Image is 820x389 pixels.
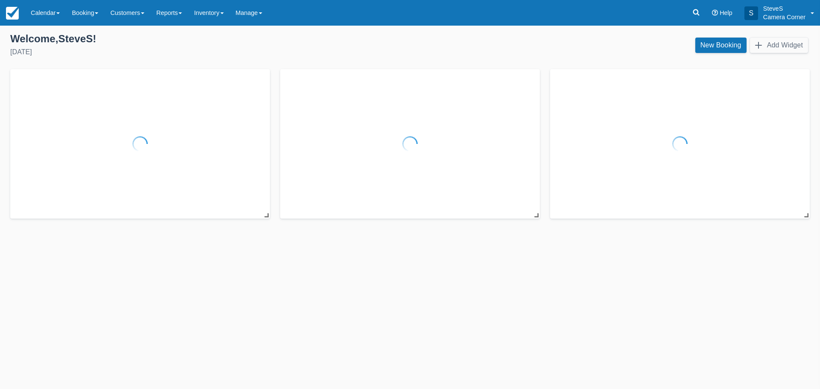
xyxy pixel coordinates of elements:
i: Help [712,10,718,16]
img: checkfront-main-nav-mini-logo.png [6,7,19,20]
p: Camera Corner [763,13,805,21]
span: Help [720,9,732,16]
p: SteveS [763,4,805,13]
div: [DATE] [10,47,403,57]
div: Welcome , SteveS ! [10,32,403,45]
a: New Booking [695,38,747,53]
div: S [744,6,758,20]
button: Add Widget [750,38,808,53]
